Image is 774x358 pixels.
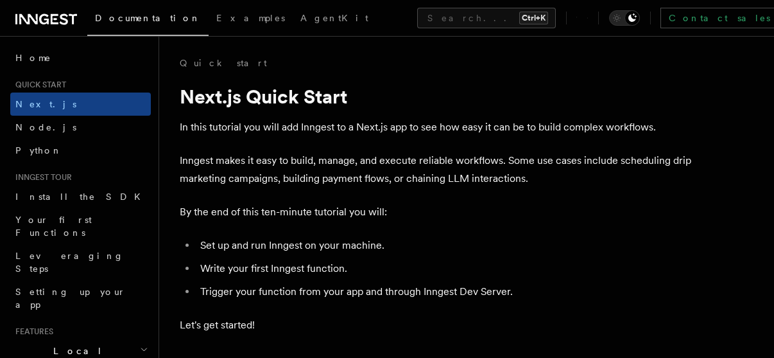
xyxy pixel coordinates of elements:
[15,215,92,238] span: Your first Functions
[10,139,151,162] a: Python
[216,13,285,23] span: Examples
[417,8,556,28] button: Search...Ctrl+K
[15,99,76,109] span: Next.js
[180,85,693,108] h1: Next.js Quick Start
[196,260,693,278] li: Write your first Inngest function.
[300,13,368,23] span: AgentKit
[10,244,151,280] a: Leveraging Steps
[15,122,76,132] span: Node.js
[10,185,151,208] a: Install the SDK
[87,4,209,36] a: Documentation
[209,4,293,35] a: Examples
[10,172,72,183] span: Inngest tour
[10,93,151,116] a: Next.js
[196,283,693,301] li: Trigger your function from your app and through Inngest Dev Server.
[10,208,151,244] a: Your first Functions
[609,10,640,26] button: Toggle dark mode
[15,251,124,274] span: Leveraging Steps
[293,4,376,35] a: AgentKit
[180,203,693,221] p: By the end of this ten-minute tutorial you will:
[10,327,53,337] span: Features
[180,316,693,334] p: Let's get started!
[10,46,151,69] a: Home
[95,13,201,23] span: Documentation
[15,51,51,64] span: Home
[10,280,151,316] a: Setting up your app
[180,118,693,136] p: In this tutorial you will add Inngest to a Next.js app to see how easy it can be to build complex...
[15,145,62,156] span: Python
[196,237,693,255] li: Set up and run Inngest on your machine.
[15,287,126,310] span: Setting up your app
[180,152,693,188] p: Inngest makes it easy to build, manage, and execute reliable workflows. Some use cases include sc...
[10,116,151,139] a: Node.js
[519,12,548,24] kbd: Ctrl+K
[10,80,66,90] span: Quick start
[15,192,148,202] span: Install the SDK
[180,57,267,69] a: Quick start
